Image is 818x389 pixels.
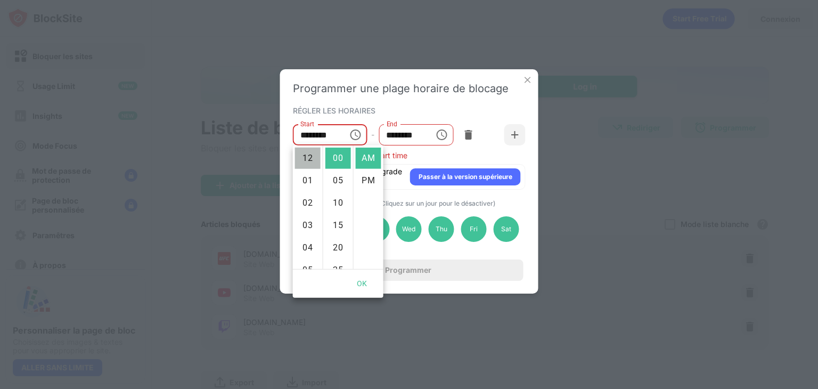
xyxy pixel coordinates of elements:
[522,75,533,85] img: x-button.svg
[325,215,351,236] li: 15 minutes
[461,216,487,242] div: Fri
[419,172,512,182] div: Passer à la version supérieure
[429,216,454,242] div: Thu
[396,216,422,242] div: Wed
[325,148,351,169] li: 0 minutes
[295,170,321,191] li: 1 hours
[379,199,495,207] span: (Cliquez sur un jour pour le désactiver)
[356,170,381,191] li: PM
[386,119,397,128] label: End
[300,119,314,128] label: Start
[385,266,431,274] div: Programmer
[295,192,321,214] li: 2 hours
[493,216,519,242] div: Sat
[295,260,321,281] li: 5 hours
[323,145,353,269] ul: Select minutes
[371,129,374,141] div: -
[295,148,321,169] li: 12 hours
[293,106,523,115] div: RÉGLER LES HORAIRES
[356,148,381,169] li: AM
[345,124,366,145] button: Choose time, selected time is 10:00 AM
[325,170,351,191] li: 5 minutes
[293,198,523,207] div: JOURS SÉLECTIONNÉS
[345,274,379,294] button: OK
[295,237,321,258] li: 4 hours
[293,82,526,95] div: Programmer une plage horaire de blocage
[353,145,383,269] ul: Select meridiem
[295,215,321,236] li: 3 hours
[293,145,323,269] ul: Select hours
[431,124,452,145] button: Choose time, selected time is 9:00 AM
[293,151,526,160] div: End time must be after start time
[325,237,351,258] li: 20 minutes
[325,192,351,214] li: 10 minutes
[325,260,351,281] li: 25 minutes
